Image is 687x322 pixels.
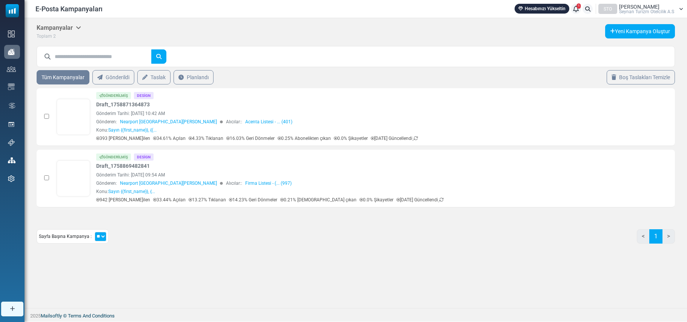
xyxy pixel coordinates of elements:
[7,66,16,72] img: contacts-icon.svg
[134,92,154,99] div: Design
[598,4,617,14] div: STO
[68,313,115,319] span: translation missing: tr.layouts.footer.terms_and_conditions
[245,180,292,187] a: Firma Listesi - (... (997)
[96,118,590,125] div: Gönderen: Alıcılar::
[571,4,581,14] a: 1
[280,196,357,203] p: 0.21% [DEMOGRAPHIC_DATA] çıkan
[25,308,687,322] footer: 2025
[278,135,331,142] p: 0.25% Abonelikten çıkan
[96,180,590,187] div: Gönderen: Alıcılar::
[108,189,155,194] span: Sayın {(first_name)}, {...
[137,70,171,84] a: Taslak
[92,70,134,84] a: Gönderildi
[174,70,214,84] a: Planlandı
[8,49,15,55] img: campaigns-icon-active.png
[153,196,186,203] p: 33.44% Açılan
[637,229,675,250] nav: Page
[226,135,275,142] p: 16.03% Geri Dönmeler
[39,233,92,240] span: Sayfa Başına Kampanya :
[96,172,590,178] div: Gönderim Tarihi: [DATE] 09:54 AM
[96,92,131,99] div: Gönderilmiş
[189,135,223,142] p: 4.33% Tıklanan
[8,31,15,37] img: dashboard-icon.svg
[96,127,157,133] div: Konu:
[35,4,103,14] span: E-Posta Kampanyaları
[229,196,277,203] p: 14.23% Geri Dönmeler
[8,83,15,90] img: email-templates-icon.svg
[397,196,444,203] p: [DATE] Güncellendi
[41,313,67,319] a: Mailsoftly ©
[8,101,16,110] img: workflow.svg
[598,4,683,14] a: STO [PERSON_NAME] Seynan Turi̇zm Otelci̇li̇k A.S
[360,196,393,203] p: 0.0% Şikayetler
[68,313,115,319] a: Terms And Conditions
[6,4,19,17] img: mailsoftly_icon_blue_white.svg
[649,229,662,244] a: 1
[8,175,15,182] img: settings-icon.svg
[605,24,675,38] a: Yeni Kampanya Oluştur
[37,70,89,84] a: Tüm Kampanyalar
[515,4,569,14] a: Hesabınızı Yükseltin
[619,4,659,9] span: [PERSON_NAME]
[96,110,590,117] div: Gönderim Tarihi: [DATE] 10:42 AM
[120,180,217,187] span: Nearport [GEOGRAPHIC_DATA][PERSON_NAME]
[607,70,675,84] a: Boş Taslakları Temizle
[8,121,15,128] img: landing_pages.svg
[96,188,155,195] div: Konu:
[37,34,52,39] span: Toplam
[577,3,581,9] span: 1
[96,101,150,109] a: Draft_1758871364873
[96,135,150,142] p: 393 [PERSON_NAME]ilen
[153,135,186,142] p: 34.61% Açılan
[53,34,56,39] span: 2
[108,127,157,133] span: Sayın {(first_name)}, {(...
[96,162,150,170] a: Draft_1758869482841
[96,153,131,161] div: Gönderilmiş
[134,153,154,161] div: Design
[245,118,292,125] a: Acenta Listesi - ... (401)
[120,118,217,125] span: Nearport [GEOGRAPHIC_DATA][PERSON_NAME]
[189,196,226,203] p: 13.27% Tıklanan
[8,139,15,146] img: support-icon.svg
[37,24,81,31] h5: Kampanyalar
[334,135,368,142] p: 0.0% Şikayetler
[371,135,418,142] p: [DATE] Güncellendi
[96,196,150,203] p: 942 [PERSON_NAME]ilen
[619,9,674,14] span: Seynan Turi̇zm Otelci̇li̇k A.S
